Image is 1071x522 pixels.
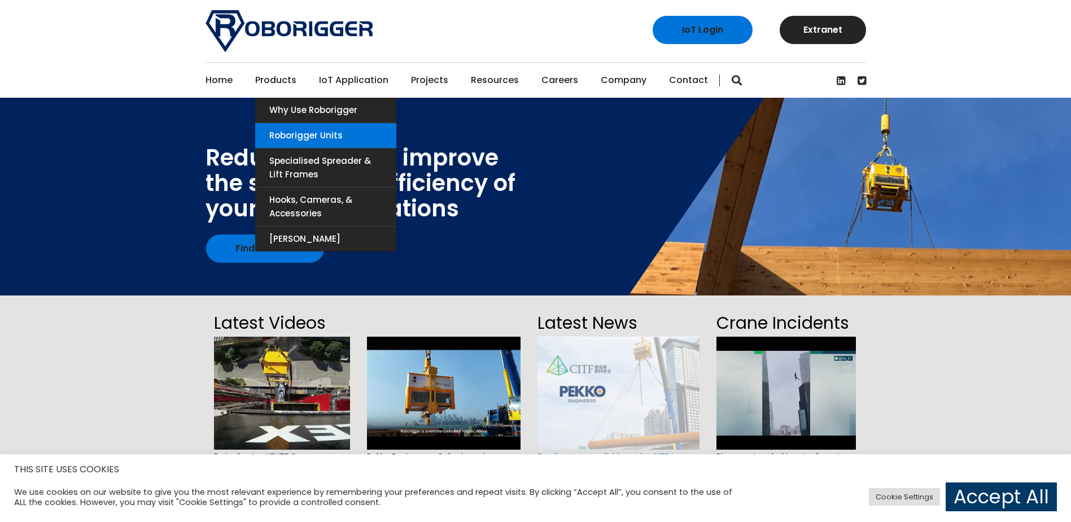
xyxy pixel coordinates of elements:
[869,488,940,506] a: Cookie Settings
[255,63,296,98] a: Products
[411,63,448,98] a: Projects
[255,123,396,148] a: Roborigger Units
[367,450,521,473] span: Pekko Engineers - Roborigger in [GEOGRAPHIC_DATA]
[716,310,856,337] h2: Crane Incidents
[946,482,1057,511] a: Accept All
[471,63,519,98] a: Resources
[214,310,350,337] h2: Latest Videos
[214,337,350,450] img: hqdefault.jpg
[716,337,856,450] img: hqdefault.jpg
[14,462,1057,477] h5: THIS SITE USES COOKIES
[537,310,699,337] h2: Latest News
[206,145,515,221] div: Reduce cost and improve the safety and efficiency of your lifting operations
[601,63,646,98] a: Company
[780,16,866,44] a: Extranet
[653,16,753,44] a: IoT Login
[206,10,373,52] img: Roborigger
[541,63,578,98] a: Careers
[206,234,324,263] a: Find out how
[255,188,396,226] a: Hooks, Cameras, & Accessories
[537,451,692,471] a: Funding now available under CITF in [GEOGRAPHIC_DATA] - Pekko Engineers
[255,98,396,123] a: Why use Roborigger
[716,450,856,481] span: Rigger entangled in a tagline at a [GEOGRAPHIC_DATA] construction site
[214,450,350,464] span: Data Centre NEXTDC
[367,337,521,450] img: hqdefault.jpg
[255,149,396,187] a: Specialised Spreader & Lift Frames
[669,63,708,98] a: Contact
[14,487,744,507] div: We use cookies on our website to give you the most relevant experience by remembering your prefer...
[206,63,233,98] a: Home
[319,63,388,98] a: IoT Application
[255,227,396,251] a: [PERSON_NAME]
